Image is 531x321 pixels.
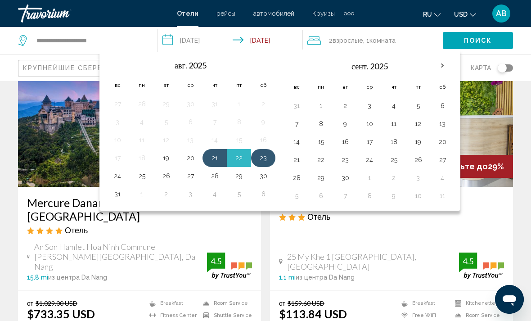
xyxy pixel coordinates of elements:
img: trustyou-badge.svg [207,253,252,279]
button: Travelers: 2 adults, 0 children [303,27,443,54]
img: Hotel image [18,43,261,187]
button: Day 10 [362,118,377,130]
button: Next month [430,55,454,76]
div: 29% [419,155,513,178]
span: Крупнейшие сбережения [23,64,130,72]
button: Day 23 [338,154,352,166]
button: Day 2 [338,99,352,112]
span: Комната [369,37,396,44]
span: 2 [329,34,363,47]
button: Day 28 [289,172,304,184]
button: Day 27 [183,170,198,182]
button: Day 7 [207,116,222,128]
span: из центра Da Nang [48,274,107,281]
button: Day 9 [387,190,401,202]
span: An Son Hamlet Hoa Ninh Commune [PERSON_NAME][GEOGRAPHIC_DATA], Da Nang [34,242,207,271]
button: Day 14 [207,134,222,146]
button: Day 24 [362,154,377,166]
button: Day 24 [110,170,125,182]
button: Day 29 [314,172,328,184]
span: AB [496,9,507,18]
del: $159.60 USD [288,299,324,307]
button: Day 22 [314,154,328,166]
button: Поиск [443,32,513,49]
button: Day 20 [435,136,450,148]
a: Mercure Danang [GEOGRAPHIC_DATA] [GEOGRAPHIC_DATA] [27,196,252,223]
button: Day 31 [289,99,304,112]
button: Day 3 [411,172,425,184]
span: 25 My Khe 1 [GEOGRAPHIC_DATA], [GEOGRAPHIC_DATA] [287,252,459,271]
button: Day 11 [387,118,401,130]
button: Day 13 [435,118,450,130]
button: Day 30 [183,98,198,110]
iframe: Кнопка запуска окна обмена сообщениями [495,285,524,314]
button: Day 15 [232,134,246,146]
div: 4.5 [459,256,477,267]
button: Day 4 [135,116,149,128]
button: Day 13 [183,134,198,146]
button: Day 26 [159,170,173,182]
button: Day 5 [289,190,304,202]
button: Day 30 [256,170,270,182]
button: Day 27 [435,154,450,166]
th: сент. 2025 [309,55,430,77]
button: Day 29 [159,98,173,110]
button: User Menu [490,4,513,23]
button: Day 6 [435,99,450,112]
button: Day 29 [232,170,246,182]
span: 1.1 mi [279,274,296,281]
span: карта [471,62,491,74]
button: Day 15 [314,136,328,148]
button: Day 27 [110,98,125,110]
button: Day 10 [110,134,125,146]
button: Day 25 [135,170,149,182]
button: Day 7 [289,118,304,130]
a: Travorium [18,5,168,23]
button: Day 14 [289,136,304,148]
li: Breakfast [397,299,450,307]
li: Kitchenette [450,299,504,307]
button: Day 11 [135,134,149,146]
span: Поиск [464,37,492,45]
button: Day 2 [256,98,270,110]
button: Day 25 [387,154,401,166]
button: Day 17 [362,136,377,148]
ins: $733.35 USD [27,307,95,321]
span: из центра Da Nang [296,274,355,281]
button: Day 26 [411,154,425,166]
button: Day 1 [362,172,377,184]
div: 4.5 [207,256,225,267]
button: Extra navigation items [344,6,354,21]
button: Day 6 [314,190,328,202]
li: Fitness Center [145,312,198,319]
button: Toggle map [491,64,513,72]
button: Day 10 [411,190,425,202]
li: Room Service [450,312,504,319]
button: Day 12 [411,118,425,130]
button: Day 12 [159,134,173,146]
button: Day 2 [159,188,173,200]
span: от [279,299,285,307]
button: Day 6 [256,188,270,200]
button: Day 4 [435,172,450,184]
button: Day 4 [387,99,401,112]
button: Day 17 [110,152,125,164]
th: авг. 2025 [130,55,251,75]
span: Отель [307,212,330,222]
button: Day 19 [159,152,173,164]
a: рейсы [216,10,235,17]
a: Круизы [312,10,335,17]
span: 15.8 mi [27,274,48,281]
button: Day 8 [232,116,246,128]
img: trustyou-badge.svg [459,253,504,279]
button: Day 28 [135,98,149,110]
a: Отели [177,10,198,17]
a: автомобилей [253,10,294,17]
button: Day 6 [183,116,198,128]
span: Взрослые [333,37,363,44]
